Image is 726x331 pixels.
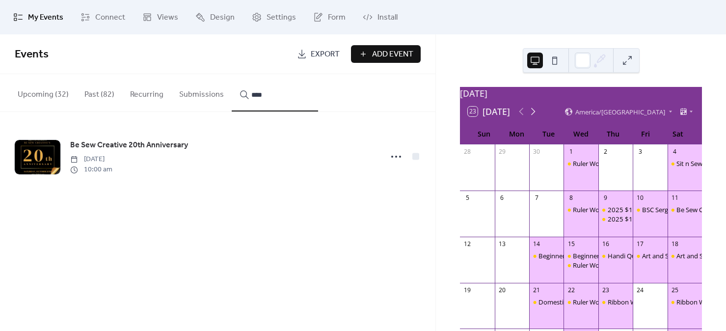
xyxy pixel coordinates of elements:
[668,159,702,168] div: Sit n Sew Sat Oct 4, 2025 10:00 - 3:30
[598,205,633,214] div: 2025 $15 Sampler Month 6 - Oct 9 10:30 (AM Session)
[77,74,122,110] button: Past (82)
[355,4,405,30] a: Install
[598,298,633,306] div: Ribbon Weave Quilt Oct 23 & 25 10:30 - 4:00 (Day 1)
[377,12,398,24] span: Install
[671,240,679,248] div: 18
[597,124,630,144] div: Thu
[567,193,575,202] div: 8
[564,205,598,214] div: Ruler Work on Domestic Machines with Marsha Oct 8 Session 3
[636,286,645,294] div: 24
[671,286,679,294] div: 25
[311,49,340,60] span: Export
[267,12,296,24] span: Settings
[567,240,575,248] div: 15
[636,240,645,248] div: 17
[533,286,541,294] div: 21
[290,45,347,63] a: Export
[636,147,645,156] div: 3
[463,147,472,156] div: 28
[460,87,702,100] div: [DATE]
[498,193,506,202] div: 6
[533,147,541,156] div: 30
[668,205,702,214] div: Be Sew Creative 20th Anniversary
[188,4,242,30] a: Design
[463,193,472,202] div: 5
[567,286,575,294] div: 22
[629,124,662,144] div: Fri
[70,139,188,152] a: Be Sew Creative 20th Anniversary
[464,104,513,119] button: 23[DATE]
[70,165,112,175] span: 10:00 am
[498,240,506,248] div: 13
[564,298,598,306] div: Ruler Work on Domestic Machines with Marsha Oct 22 Session 5
[95,12,125,24] span: Connect
[601,147,610,156] div: 2
[601,286,610,294] div: 23
[529,251,564,260] div: Beginner Quilt Piecing Class Oct 14,9:30 - 4:00 Oct 15, 9:30 - 12:30 (Day 1)
[533,240,541,248] div: 14
[500,124,533,144] div: Mon
[633,205,667,214] div: BSC Serger Club - Oct 10 10:30 - 12:30
[671,147,679,156] div: 4
[210,12,235,24] span: Design
[564,261,598,270] div: Ruler Work on Domestic Machines with Marsha Oct 15 Session 4
[306,4,353,30] a: Form
[73,4,133,30] a: Connect
[636,193,645,202] div: 10
[468,124,500,144] div: Sun
[244,4,303,30] a: Settings
[598,215,633,223] div: 2025 $15 Sampler Month 6 - Oct 9 2:00 (PM Session)
[157,12,178,24] span: Views
[668,298,702,306] div: Ribbon Weave Quilt Oct 23 & 25 10:30 - 4:00 (Day 2)
[463,286,472,294] div: 19
[662,124,694,144] div: Sat
[601,240,610,248] div: 16
[171,74,232,110] button: Submissions
[6,4,71,30] a: My Events
[328,12,346,24] span: Form
[668,251,702,260] div: Art and Sewing with Canvas and Paint Oct 17 & Oct 18 10:30 - 3:30 (Day 2)
[135,4,186,30] a: Views
[70,154,112,165] span: [DATE]
[498,286,506,294] div: 20
[671,193,679,202] div: 11
[372,49,413,60] span: Add Event
[533,124,565,144] div: Tue
[122,74,171,110] button: Recurring
[633,251,667,260] div: Art and Sewing with Canvas and Paint Oct 17 10:30 - 3:30 (Day 1)
[538,298,671,306] div: Domestic Ruler Class 202 [DATE] 10:30 - 3:30
[598,251,633,260] div: Handi Quilter Tips and Tricks Oct 16 10:30 - 12:30
[529,298,564,306] div: Domestic Ruler Class 202 Oct 21 10:30 - 3:30
[565,124,597,144] div: Wed
[564,251,598,260] div: Beginner Quilt Piecing Class Oct 15, 2025 9:30 - 12:30 (Day 2)
[567,147,575,156] div: 1
[575,109,665,115] span: America/[GEOGRAPHIC_DATA]
[601,193,610,202] div: 9
[351,45,421,63] button: Add Event
[70,139,188,151] span: Be Sew Creative 20th Anniversary
[564,159,598,168] div: Ruler Work on Domestic Machines with Marsha Oct 1 Session 2
[463,240,472,248] div: 12
[10,74,77,110] button: Upcoming (32)
[533,193,541,202] div: 7
[28,12,63,24] span: My Events
[498,147,506,156] div: 29
[15,44,49,65] span: Events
